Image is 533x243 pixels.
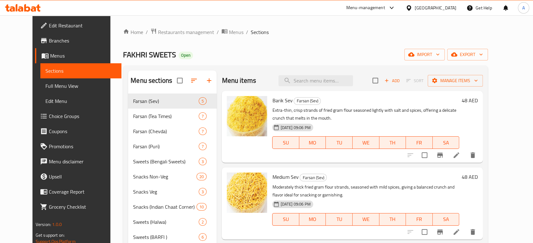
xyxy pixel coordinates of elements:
div: Snacks (Indian Chaat Corner)10 [128,199,217,214]
h6: 48 AED [462,96,478,105]
div: Snacks Veg [133,188,199,195]
a: Promotions [35,139,121,154]
button: MO [299,213,326,226]
span: 10 [197,204,206,210]
div: Farsan (Puri) [133,143,199,150]
h2: Menu sections [131,76,172,85]
button: WE [353,136,379,149]
a: Edit menu item [453,151,460,159]
span: 20 [197,174,206,180]
div: Farsan (Sev) [300,174,327,181]
span: Select section first [402,76,428,86]
a: Edit menu item [453,228,460,236]
span: WE [355,138,377,147]
span: Medium Sev [272,172,298,182]
a: Upsell [35,169,121,184]
a: Edit Menu [40,93,121,109]
button: delete [465,224,480,240]
span: 7 [199,144,206,150]
a: Sections [40,63,121,78]
span: Snacks Non-Veg [133,173,196,180]
div: Sweets (Bengali Sweets)3 [128,154,217,169]
li: / [217,28,219,36]
span: A [522,4,525,11]
div: Farsan (Chevda)7 [128,124,217,139]
input: search [278,75,353,86]
div: items [196,173,207,180]
span: Sweets (BARFI ) [133,233,199,241]
span: FR [408,138,430,147]
span: Edit Restaurant [49,22,116,29]
span: Barik Sev [272,96,292,105]
h6: 48 AED [462,172,478,181]
button: import [404,49,445,60]
a: Full Menu View [40,78,121,93]
span: Menu disclaimer [49,158,116,165]
a: Menus [221,28,243,36]
span: 3 [199,189,206,195]
div: Farsan (Chevda) [133,127,199,135]
div: items [196,203,207,211]
span: Menus [50,52,116,59]
div: items [199,127,207,135]
div: Farsan (Sev) [294,97,321,105]
h2: Menu items [222,76,256,85]
span: Sweets (Bengali Sweets) [133,158,199,165]
span: SU [275,215,296,224]
a: Coupons [35,124,121,139]
span: 7 [199,128,206,134]
div: items [199,112,207,120]
button: SA [433,136,460,149]
button: TH [379,213,406,226]
img: Barik Sev [227,96,267,136]
button: delete [465,148,480,163]
span: Sweets (Halwa) [133,218,199,226]
div: items [199,188,207,195]
button: export [447,49,488,60]
div: Menu-management [346,4,385,12]
button: TU [326,136,353,149]
span: TU [328,215,350,224]
li: / [246,28,248,36]
button: FR [406,136,433,149]
div: Farsan (Tea Times)7 [128,109,217,124]
span: FAKHRI SWEETS [123,48,176,62]
span: Select to update [418,225,431,239]
span: 2 [199,219,206,225]
button: Branch-specific-item [432,224,448,240]
span: TH [382,215,404,224]
span: Select to update [418,149,431,162]
p: Moderately thick fried gram flour strands, seasoned with mild spices, giving a balanced crunch an... [272,183,459,199]
span: Branches [49,37,116,44]
span: Get support on: [36,231,65,239]
button: Add [382,76,402,86]
div: items [199,158,207,165]
div: items [199,218,207,226]
button: SU [272,136,299,149]
li: / [146,28,148,36]
span: WE [355,215,377,224]
span: Version: [36,220,51,229]
span: Open [179,53,193,58]
span: 5 [199,98,206,104]
span: [DATE] 09:06 PM [278,201,313,207]
a: Branches [35,33,121,48]
a: Menus [35,48,121,63]
div: Farsan (Sev) [133,97,199,105]
span: Select all sections [173,74,186,87]
span: Sections [45,67,116,75]
button: Add section [202,73,217,88]
button: SA [433,213,460,226]
span: export [452,51,483,59]
span: MO [302,138,324,147]
span: Upsell [49,173,116,180]
p: Extra-thin, crisp strands of fried gram flour seasoned lightly with salt and spices, offering a d... [272,106,459,122]
span: Add item [382,76,402,86]
span: Snacks (Indian Chaat Corner) [133,203,196,211]
span: SA [435,138,457,147]
div: Farsan (Tea Times) [133,112,199,120]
